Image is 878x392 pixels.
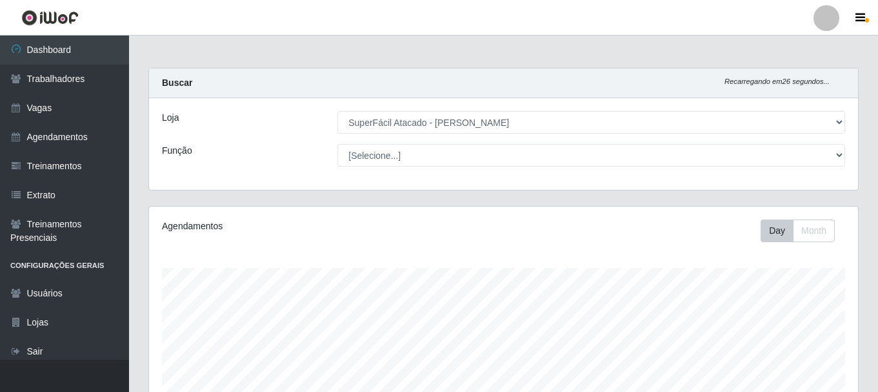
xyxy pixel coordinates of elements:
[21,10,79,26] img: CoreUI Logo
[162,77,192,88] strong: Buscar
[761,220,845,242] div: Toolbar with button groups
[162,144,192,158] label: Função
[162,220,435,233] div: Agendamentos
[793,220,835,242] button: Month
[761,220,793,242] button: Day
[761,220,835,242] div: First group
[162,111,179,125] label: Loja
[724,77,830,85] i: Recarregando em 26 segundos...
